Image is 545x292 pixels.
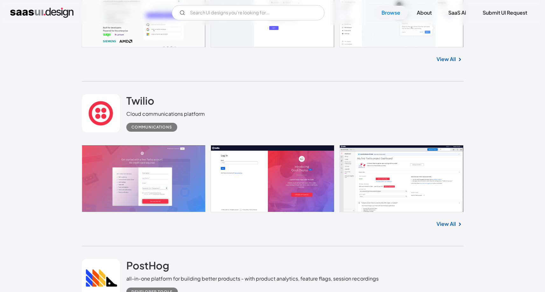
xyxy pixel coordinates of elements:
[374,6,408,20] a: Browse
[437,55,456,63] a: View All
[126,259,169,272] h2: PostHog
[10,8,73,18] a: home
[441,6,474,20] a: SaaS Ai
[126,110,205,118] div: Cloud communications platform
[172,5,325,20] input: Search UI designs you're looking for...
[126,259,169,275] a: PostHog
[126,94,154,107] h2: Twilio
[475,6,535,20] a: Submit UI Request
[131,123,172,131] div: Communications
[172,5,325,20] form: Email Form
[437,220,456,228] a: View All
[409,6,439,20] a: About
[126,275,379,282] div: all-in-one platform for building better products - with product analytics, feature flags, session...
[126,94,154,110] a: Twilio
